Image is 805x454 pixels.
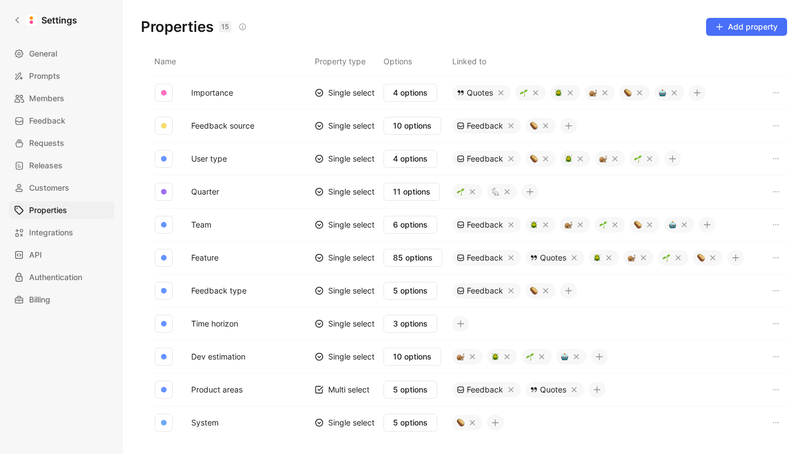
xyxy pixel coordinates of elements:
span: 5 options [393,383,428,396]
img: 🤖 [669,221,676,229]
span: 4 options [393,86,428,100]
img: 🪲 [491,353,499,361]
button: Feature [187,250,223,265]
button: User type [187,152,231,166]
img: 🌱 [634,155,642,163]
span: 4 options [393,152,428,165]
th: Name [154,49,315,76]
a: Prompts [9,67,114,85]
button: System [187,415,223,430]
div: Single select [315,252,375,263]
button: Feedback source [187,119,259,133]
span: 11 options [393,185,430,198]
button: Add property [706,18,787,36]
div: Quotes [525,382,584,398]
img: 🥔 [530,122,538,130]
div: Single select [315,351,375,362]
button: Dev estimation [187,349,250,364]
span: Integrations [29,226,73,239]
img: 🌱 [599,221,607,229]
a: Billing [9,291,114,309]
div: Quotes [452,85,511,101]
a: Integrations [9,224,114,242]
img: 🌱 [520,89,528,97]
div: 15 [219,21,231,32]
div: Feedback [452,217,521,233]
div: Feedback [452,118,521,134]
h1: Properties [141,20,249,34]
img: 🥔 [530,287,538,295]
span: 5 options [393,416,428,429]
button: 10 options [383,348,441,366]
div: Single select [315,87,375,98]
button: 10 options [383,117,441,135]
a: Authentication [9,268,114,286]
img: 🌱 [662,254,670,262]
a: Requests [9,134,114,152]
span: General [29,47,57,60]
img: 🐌 [565,221,572,229]
span: Add property [716,20,778,34]
img: 🐇 [491,188,499,196]
div: Feedback [452,151,521,167]
a: Releases [9,157,114,174]
span: 5 options [393,284,428,297]
img: 🪲 [555,89,562,97]
a: Customers [9,179,114,197]
a: Properties [9,201,114,219]
span: Members [29,92,64,105]
img: 🤖 [659,89,666,97]
span: Billing [29,293,50,306]
button: Team [187,217,216,232]
a: General [9,45,114,63]
button: 4 options [383,84,437,102]
div: Single select [315,186,375,197]
div: Single select [315,318,375,329]
button: 4 options [383,150,437,168]
a: Members [9,89,114,107]
button: 85 options [383,249,442,267]
button: 11 options [383,183,440,201]
span: 3 options [393,317,428,330]
div: Single select [315,285,375,296]
button: 5 options [383,381,437,399]
img: 🐌 [589,89,597,97]
button: 3 options [383,315,437,333]
span: Feedback [29,114,65,127]
button: 6 options [383,216,437,234]
a: Settings [9,9,82,31]
img: 🪲 [565,155,572,163]
th: Property type [315,49,383,76]
button: 5 options [383,414,437,432]
button: Product areas [187,382,247,397]
img: 🥔 [457,419,465,427]
span: API [29,248,42,262]
div: Quotes [525,250,584,266]
th: Options [383,49,452,76]
div: Single select [315,417,375,428]
a: API [9,246,114,264]
div: Single select [315,120,375,131]
span: 10 options [393,119,432,133]
div: Feedback [452,283,521,299]
span: 85 options [393,251,433,264]
img: 🤖 [561,353,569,361]
span: Releases [29,159,63,172]
span: 6 options [393,218,428,231]
img: 🌱 [457,188,465,196]
button: 5 options [383,282,437,300]
span: Requests [29,136,64,150]
button: Feedback type [187,283,251,298]
div: Single select [315,219,375,230]
img: 🌱 [526,353,534,361]
button: Time horizon [187,316,243,331]
span: 10 options [393,350,432,363]
img: 🐌 [599,155,607,163]
img: 🥔 [697,254,705,262]
button: Quarter [187,185,224,199]
img: 🥔 [634,221,642,229]
span: Customers [29,181,69,195]
img: 🐌 [628,254,636,262]
a: Feedback [9,112,114,130]
div: Single select [315,153,375,164]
